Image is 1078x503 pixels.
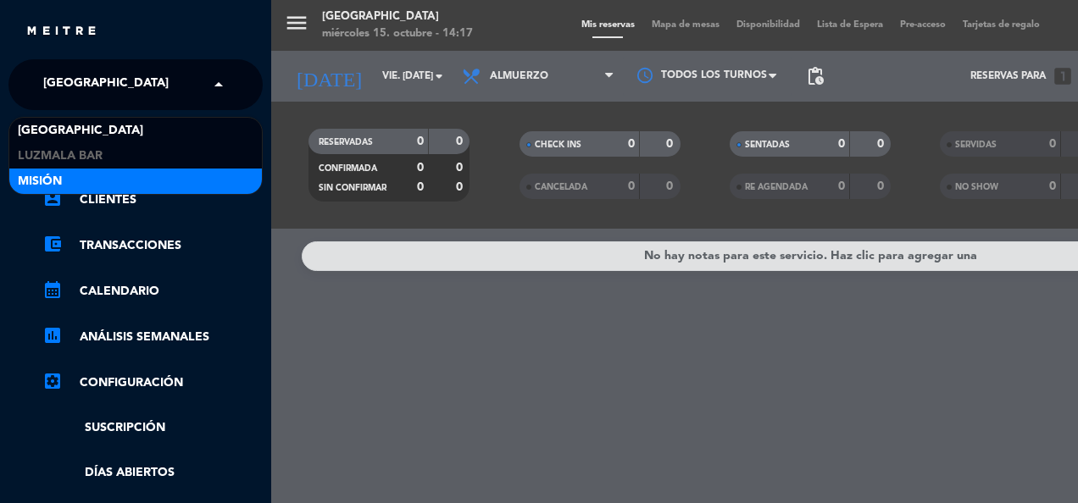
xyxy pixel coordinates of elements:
[42,235,263,256] a: Transacciones
[18,172,62,191] span: Misión
[42,418,263,438] a: Suscripción
[42,190,263,210] a: Clientes
[42,373,263,393] a: Configuración
[42,281,263,301] a: Calendario
[18,146,103,166] span: Luzmala Bar
[42,188,63,208] i: account_box
[25,25,97,38] img: MEITRE
[42,463,263,483] a: Días abiertos
[43,67,169,102] span: [GEOGRAPHIC_DATA]
[18,121,143,141] span: [GEOGRAPHIC_DATA]
[42,327,263,347] a: ANÁLISIS SEMANALES
[42,234,63,254] i: account_balance_wallet
[42,279,63,300] i: calendar_month
[42,325,63,345] i: assessment
[42,371,63,391] i: settings_applications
